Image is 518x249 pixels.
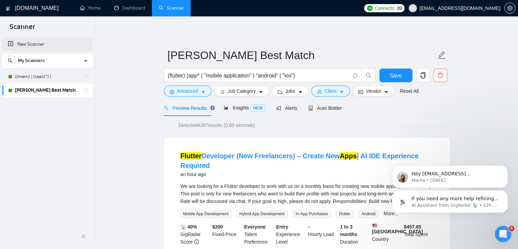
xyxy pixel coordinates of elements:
[359,210,378,218] span: Android
[390,71,402,80] span: Save
[5,55,16,66] button: search
[353,73,357,78] span: info-circle
[272,86,309,97] button: folderJobscaret-down
[285,87,295,95] span: Jobs
[2,38,93,51] li: New Scanner
[180,184,433,204] span: We are looking for a Flutter developer to work with us on a monthly basis for creating new mobile...
[159,5,184,11] a: searchScanner
[84,88,89,93] span: holder
[308,105,342,111] span: Auto Bidder
[243,223,275,246] div: Talent Preference
[336,210,353,218] span: Flutter
[371,223,403,246] div: Country
[114,5,145,11] a: dashboardDashboard
[403,223,435,246] div: Total Spent
[339,223,371,246] div: Duration
[417,72,429,78] span: copy
[298,89,303,94] span: caret-down
[81,233,88,240] span: double-left
[276,106,281,111] span: notification
[224,105,229,110] span: area-chart
[340,224,357,237] b: 1 to 3 months
[168,71,350,80] input: Search Freelance Jobs...
[224,105,265,111] span: Insights
[18,54,45,68] span: My Scanners
[201,89,206,94] span: caret-down
[4,22,41,36] span: Scanner
[258,89,263,94] span: caret-down
[352,86,394,97] button: idcardVendorcaret-down
[8,38,87,51] a: New Scanner
[276,224,288,230] b: Entry
[164,105,213,111] span: Preview Results
[180,152,419,169] a: FlutterDeveloper (New Freelancers) – Create NewApps| AI IDE Experience Required
[220,89,225,94] span: bars
[375,4,395,12] span: Connects:
[416,69,430,82] button: copy
[505,5,515,11] span: setting
[362,69,375,82] button: search
[168,47,436,64] input: Scanner name...
[504,5,515,11] a: setting
[227,87,256,95] span: Job Category
[434,69,447,82] button: delete
[84,74,89,79] span: holder
[15,70,80,84] a: ((mern) | (react*) |
[170,89,174,94] span: setting
[293,210,331,218] span: In-App Purchases
[308,224,310,230] b: -
[275,223,307,246] div: Experience Level
[437,51,446,60] span: edit
[80,5,100,11] a: homeHome
[214,86,269,97] button: barsJob Categorycaret-down
[237,210,287,218] span: Hybrid App Development
[194,239,199,244] span: info-circle
[2,54,93,97] li: My Scanners
[278,89,282,94] span: folder
[372,223,423,234] b: [GEOGRAPHIC_DATA]
[495,226,511,242] iframe: Intercom live chat
[317,89,322,94] span: user
[400,87,419,95] a: Reset All
[179,223,211,246] div: GigRadar Score
[307,223,339,246] div: Hourly Load
[209,105,216,111] div: Tooltip anchor
[325,87,337,95] span: Client
[15,84,80,97] a: [PERSON_NAME] Best Match
[366,87,381,95] span: Vendor
[180,170,433,178] div: an hour ago
[174,121,260,129] span: Detected 4387 results (0.80 seconds)
[5,58,15,63] span: search
[367,5,373,11] img: upwork-logo.png
[382,122,518,224] iframe: Intercom notifications message
[504,3,515,14] button: setting
[372,223,377,228] img: 🇺🇸
[180,224,197,230] b: 📡 40%
[180,210,231,218] span: Mobile App Development
[339,89,344,94] span: caret-down
[397,4,402,12] span: 39
[250,104,265,112] span: NEW
[211,223,243,246] div: Fixed-Price
[6,3,11,14] img: logo
[362,72,375,78] span: search
[180,152,202,160] mark: Flutter
[404,224,421,230] b: $ 457.65
[308,106,313,111] span: robot
[164,106,169,111] span: search
[311,86,350,97] button: userClientcaret-down
[384,89,389,94] span: caret-down
[180,182,433,205] div: We are looking for a Flutter developer to work with us on a monthly basis for creating new mobile...
[244,224,266,230] b: Everyone
[340,152,357,160] mark: Apps
[212,224,223,230] b: $ 200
